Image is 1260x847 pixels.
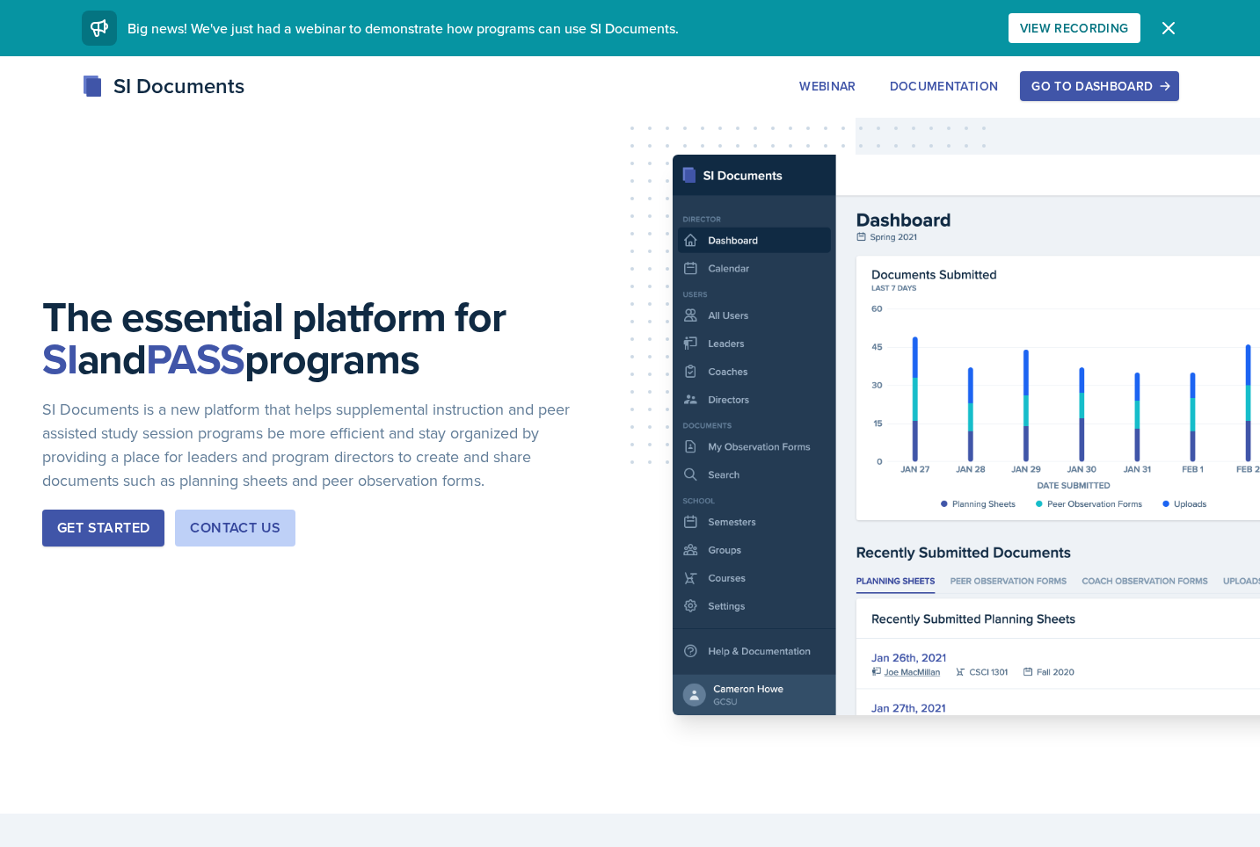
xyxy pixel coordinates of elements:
[1009,13,1140,43] button: View Recording
[890,79,999,93] div: Documentation
[57,518,149,539] div: Get Started
[799,79,856,93] div: Webinar
[788,71,867,101] button: Webinar
[878,71,1010,101] button: Documentation
[175,510,295,547] button: Contact Us
[42,510,164,547] button: Get Started
[127,18,679,38] span: Big news! We've just had a webinar to demonstrate how programs can use SI Documents.
[1020,21,1129,35] div: View Recording
[1031,79,1167,93] div: Go to Dashboard
[82,70,244,102] div: SI Documents
[1020,71,1178,101] button: Go to Dashboard
[190,518,280,539] div: Contact Us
